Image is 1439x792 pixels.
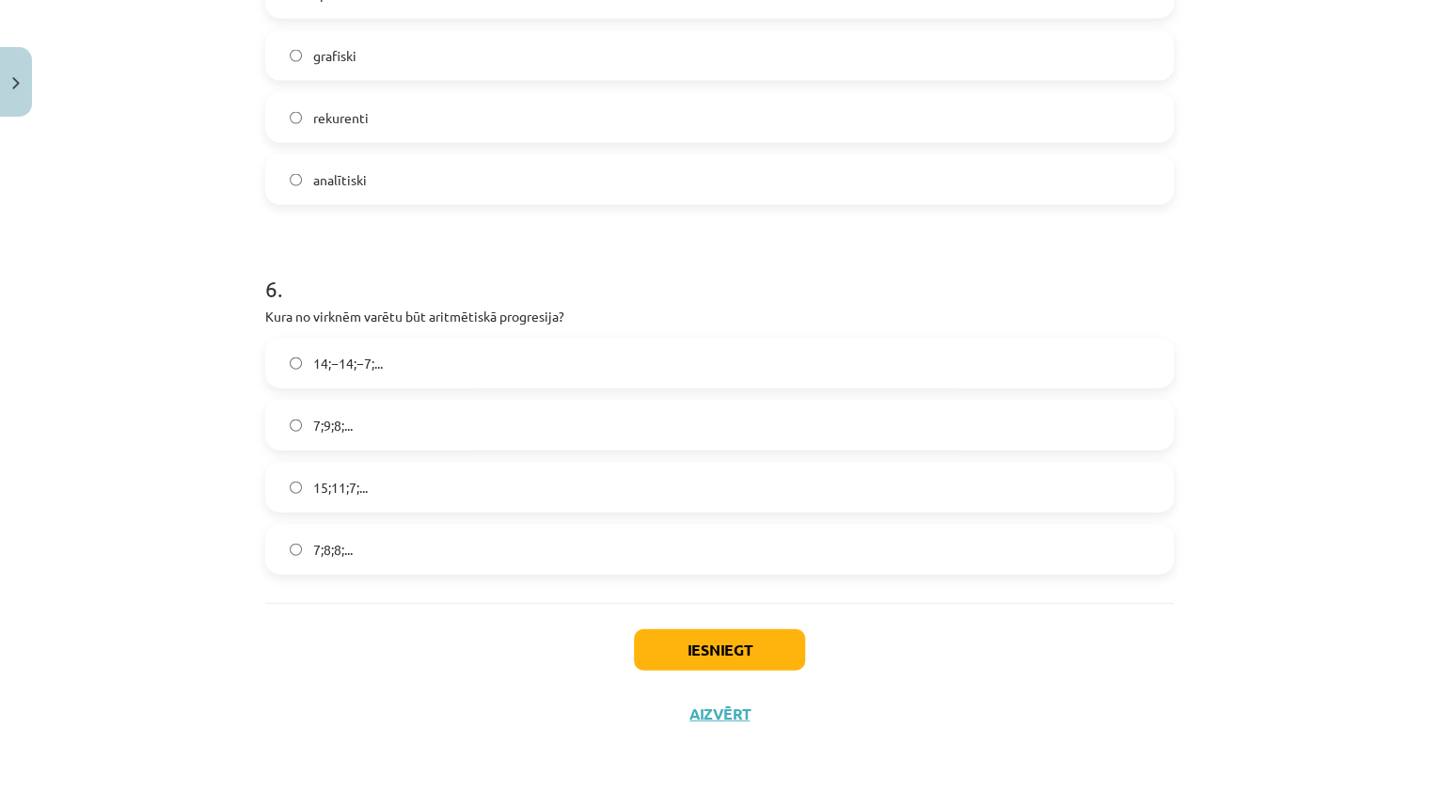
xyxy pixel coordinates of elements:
[290,420,302,432] input: 7;9;8;...
[12,77,20,89] img: icon-close-lesson-0947bae3869378f0d4975bcd49f059093ad1ed9edebbc8119c70593378902aed.svg
[290,357,302,370] input: 14;−14;−7;...
[313,108,369,128] span: rekurenti
[313,46,356,66] span: grafiski
[313,354,383,373] span: 14;−14;−7;...
[290,544,302,556] input: 7;8;8;...
[290,482,302,494] input: 15;11;7;...
[265,243,1174,301] h1: 6 .
[265,307,1174,326] p: Kura no virknēm varētu būt aritmētiskā progresija?
[684,705,755,723] button: Aizvērt
[313,540,353,560] span: 7;8;8;...
[313,478,368,498] span: 15;11;7;...
[634,629,805,671] button: Iesniegt
[313,416,353,436] span: 7;9;8;...
[290,174,302,186] input: analītiski
[290,112,302,124] input: rekurenti
[313,170,367,190] span: analītiski
[290,50,302,62] input: grafiski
